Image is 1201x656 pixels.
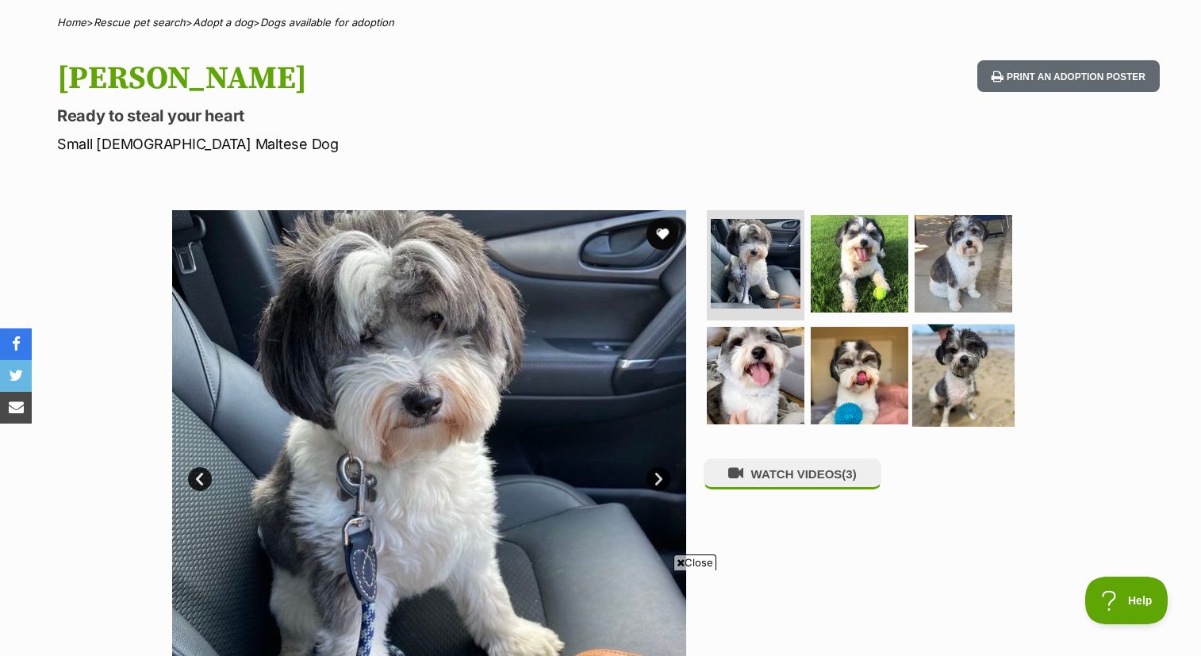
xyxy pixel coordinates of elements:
button: Print an adoption poster [977,60,1160,93]
span: Close [673,554,716,570]
h1: [PERSON_NAME] [57,60,728,97]
img: Photo of Louie [912,324,1015,427]
img: Photo of Louie [915,215,1012,313]
img: Photo of Louie [811,327,908,424]
img: Photo of Louie [707,327,804,424]
p: Ready to steal your heart [57,105,728,127]
iframe: Advertisement [312,577,889,648]
a: Dogs available for adoption [260,16,394,29]
a: Home [57,16,86,29]
img: Photo of Louie [811,215,908,313]
span: (3) [842,467,856,481]
a: Prev [188,467,212,491]
iframe: Help Scout Beacon - Open [1085,577,1169,624]
img: Photo of Louie [711,219,800,309]
button: WATCH VIDEOS(3) [704,458,881,489]
a: Adopt a dog [193,16,253,29]
div: > > > [17,17,1184,29]
a: Rescue pet search [94,16,186,29]
a: Next [647,467,670,491]
p: Small [DEMOGRAPHIC_DATA] Maltese Dog [57,133,728,155]
button: favourite [647,218,678,250]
